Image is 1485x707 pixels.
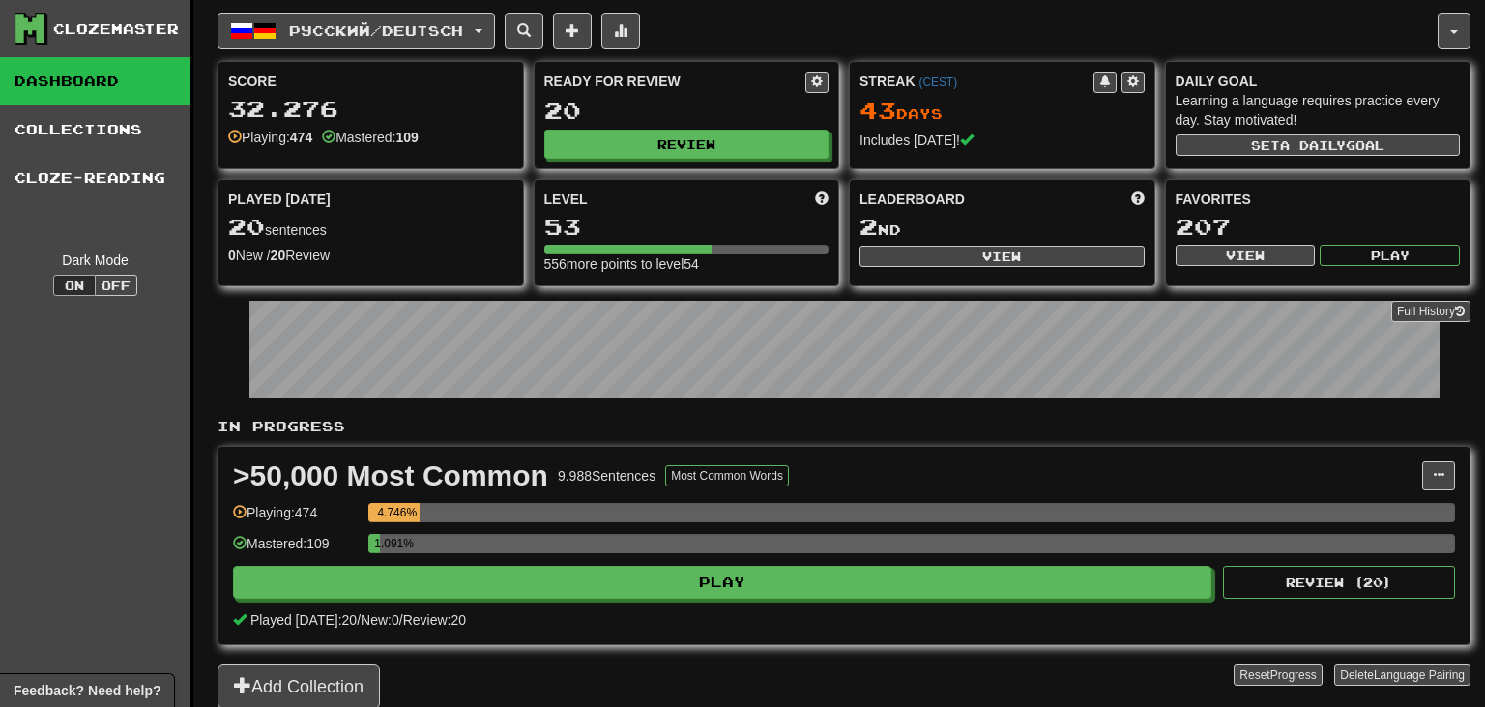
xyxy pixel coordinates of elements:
[1391,301,1470,322] a: Full History
[218,13,495,49] button: Русский/Deutsch
[228,72,513,91] div: Score
[1176,245,1316,266] button: View
[859,131,1145,150] div: Includes [DATE]!
[271,248,286,263] strong: 20
[859,72,1093,91] div: Streak
[918,75,957,89] a: (CEST)
[374,503,420,522] div: 4.746%
[1234,664,1322,686] button: ResetProgress
[228,128,312,147] div: Playing:
[601,13,640,49] button: More stats
[859,97,896,124] span: 43
[1176,134,1461,156] button: Seta dailygoal
[403,612,466,628] span: Review: 20
[1270,668,1317,682] span: Progress
[1223,566,1455,599] button: Review (20)
[1320,245,1460,266] button: Play
[289,22,463,39] span: Русский / Deutsch
[53,19,179,39] div: Clozemaster
[859,246,1145,267] button: View
[228,248,236,263] strong: 0
[544,99,830,123] div: 20
[544,215,830,239] div: 53
[95,275,137,296] button: Off
[544,72,806,91] div: Ready for Review
[374,534,380,553] div: 1.091%
[228,246,513,265] div: New / Review
[1334,664,1470,686] button: DeleteLanguage Pairing
[361,612,399,628] span: New: 0
[1131,190,1145,209] span: This week in points, UTC
[1374,668,1465,682] span: Language Pairing
[233,566,1211,599] button: Play
[14,681,160,700] span: Open feedback widget
[859,99,1145,124] div: Day s
[544,254,830,274] div: 556 more points to level 54
[558,466,655,486] div: 9.988 Sentences
[859,213,878,240] span: 2
[505,13,543,49] button: Search sentences
[233,503,359,535] div: Playing: 474
[1176,72,1461,91] div: Daily Goal
[322,128,419,147] div: Mastered:
[228,213,265,240] span: 20
[53,275,96,296] button: On
[218,417,1470,436] p: In Progress
[233,461,548,490] div: >50,000 Most Common
[15,250,176,270] div: Dark Mode
[228,97,513,121] div: 32.276
[399,612,403,628] span: /
[228,190,331,209] span: Played [DATE]
[859,190,965,209] span: Leaderboard
[544,190,588,209] span: Level
[228,215,513,240] div: sentences
[544,130,830,159] button: Review
[1176,190,1461,209] div: Favorites
[815,190,829,209] span: Score more points to level up
[1176,215,1461,239] div: 207
[665,465,789,486] button: Most Common Words
[553,13,592,49] button: Add sentence to collection
[357,612,361,628] span: /
[290,130,312,145] strong: 474
[250,612,357,628] span: Played [DATE]: 20
[1280,138,1346,152] span: a daily
[233,534,359,566] div: Mastered: 109
[859,215,1145,240] div: nd
[1176,91,1461,130] div: Learning a language requires practice every day. Stay motivated!
[395,130,418,145] strong: 109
